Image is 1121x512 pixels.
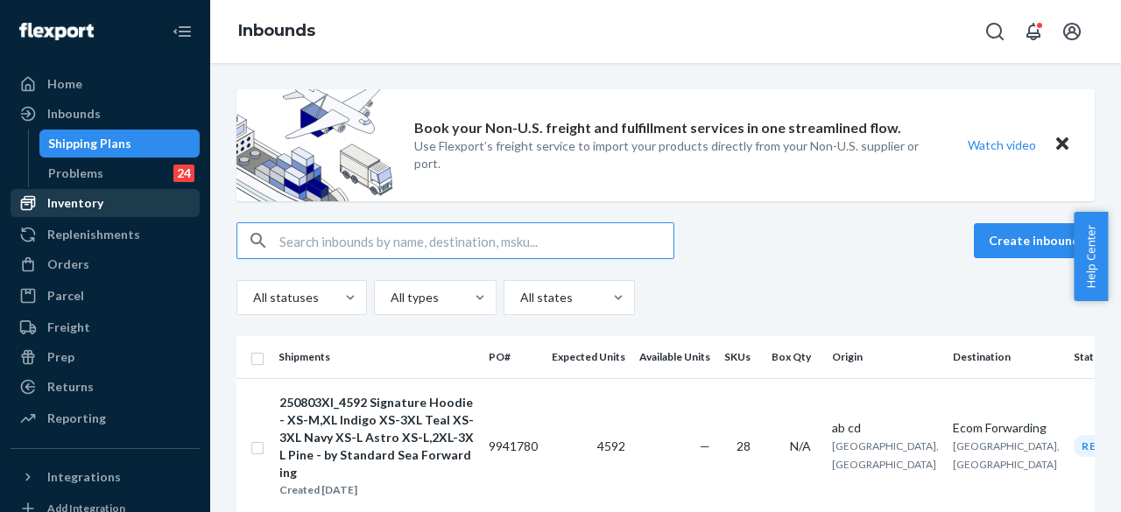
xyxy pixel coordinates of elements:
div: Reporting [47,410,106,427]
a: Problems24 [39,159,201,187]
div: Returns [47,378,94,396]
th: Available Units [632,336,717,378]
a: Reporting [11,404,200,432]
a: Freight [11,313,200,341]
div: Inbounds [47,105,101,123]
div: Problems [48,165,103,182]
div: Orders [47,256,89,273]
a: Inbounds [238,21,315,40]
div: Ecom Forwarding [953,419,1060,437]
ol: breadcrumbs [224,6,329,57]
div: Inventory [47,194,103,212]
button: Close Navigation [165,14,200,49]
a: Replenishments [11,221,200,249]
button: Integrations [11,463,200,491]
div: Shipping Plans [48,135,131,152]
button: Create inbound [974,223,1095,258]
span: 4592 [597,438,625,453]
a: Home [11,70,200,98]
div: 24 [173,165,194,182]
button: Open notifications [1016,14,1051,49]
p: Use Flexport’s freight service to import your products directly from your Non-U.S. supplier or port. [414,137,935,172]
div: Created [DATE] [279,481,474,499]
a: Orders [11,250,200,278]
img: Flexport logo [19,23,94,40]
a: Prep [11,343,200,371]
div: ab cd [832,419,939,437]
p: Book your Non-U.S. freight and fulfillment services in one streamlined flow. [414,118,901,138]
th: Box Qty [765,336,825,378]
div: Replenishments [47,226,140,243]
a: Inbounds [11,100,200,128]
th: PO# [482,336,545,378]
div: Integrations [47,468,121,486]
a: Parcel [11,282,200,310]
button: Open account menu [1054,14,1089,49]
button: Open Search Box [977,14,1012,49]
input: All states [518,289,520,306]
div: Freight [47,319,90,336]
input: Search inbounds by name, destination, msku... [279,223,673,258]
a: Shipping Plans [39,130,201,158]
div: 250803XI_4592 Signature Hoodie - XS-M,XL Indigo XS-3XL Teal XS-3XL Navy XS-L Astro XS-L,2XL-3XL P... [279,394,474,481]
div: Parcel [47,287,84,305]
input: All statuses [251,289,253,306]
button: Watch video [956,132,1047,158]
th: SKUs [717,336,765,378]
span: [GEOGRAPHIC_DATA], [GEOGRAPHIC_DATA] [832,439,939,471]
th: Origin [825,336,946,378]
th: Expected Units [545,336,632,378]
th: Destination [946,336,1067,378]
div: Prep [47,348,74,366]
th: Shipments [271,336,482,378]
span: [GEOGRAPHIC_DATA], [GEOGRAPHIC_DATA] [953,439,1060,471]
input: All types [389,289,391,306]
button: Help Center [1074,212,1108,301]
div: Home [47,75,82,93]
span: 28 [737,438,751,453]
a: Returns [11,373,200,401]
a: Inventory [11,189,200,217]
button: Close [1051,132,1074,158]
span: — [700,438,710,453]
span: N/A [790,438,811,453]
